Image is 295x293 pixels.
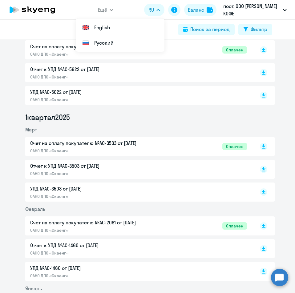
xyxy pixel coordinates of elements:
[222,143,247,150] span: Оплачен
[223,2,281,17] p: пост, ООО [PERSON_NAME] КОФЕ
[30,250,160,256] p: ОАНО ДПО «Скаенг»
[222,46,247,54] span: Оплачен
[30,139,247,154] a: Счет на оплату покупателю №AC-3533 от [DATE]ОАНО ДПО «Скаенг»Оплачен
[30,51,160,57] p: ОАНО ДПО «Скаенг»
[30,185,247,199] a: УПД №AC-3503 от [DATE]ОАНО ДПО «Скаенг»
[184,4,216,16] button: Балансbalance
[144,4,164,16] button: RU
[222,222,247,230] span: Оплачен
[25,206,45,212] span: Февраль
[190,26,230,33] div: Поиск за период
[30,227,160,233] p: ОАНО ДПО «Скаенг»
[30,264,160,272] p: УПД №AC-1460 от [DATE]
[30,139,160,147] p: Счет на оплату покупателю №AC-3533 от [DATE]
[30,264,247,279] a: УПД №AC-1460 от [DATE]ОАНО ДПО «Скаенг»
[30,74,160,80] p: ОАНО ДПО «Скаенг»
[178,24,235,35] button: Поиск за период
[82,24,89,31] img: English
[30,43,160,50] p: Счет на оплату покупателю №AC-4976 от [DATE]
[30,185,160,192] p: УПД №AC-3503 от [DATE]
[30,194,160,199] p: ОАНО ДПО «Скаенг»
[30,242,160,249] p: Отчет к УПД №AC-1460 от [DATE]
[188,6,204,14] div: Баланс
[30,162,247,176] a: Отчет к УПД №AC-3503 от [DATE]ОАНО ДПО «Скаенг»
[25,112,275,122] li: 1 квартал 2025
[30,88,247,102] a: УПД №AC-5622 от [DATE]ОАНО ДПО «Скаенг»
[98,6,107,14] span: Ещё
[30,242,247,256] a: Отчет к УПД №AC-1460 от [DATE]ОАНО ДПО «Скаенг»
[30,97,160,102] p: ОАНО ДПО «Скаенг»
[25,285,42,291] span: Январь
[30,273,160,279] p: ОАНО ДПО «Скаенг»
[76,18,164,52] ul: Ещё
[148,6,154,14] span: RU
[30,148,160,154] p: ОАНО ДПО «Скаенг»
[30,219,160,226] p: Счет на оплату покупателю №AC-2081 от [DATE]
[30,66,160,73] p: Отчет к УПД №AC-5622 от [DATE]
[30,43,247,57] a: Счет на оплату покупателю №AC-4976 от [DATE]ОАНО ДПО «Скаенг»Оплачен
[207,7,213,13] img: balance
[251,26,267,33] div: Фильтр
[30,171,160,176] p: ОАНО ДПО «Скаенг»
[220,2,290,17] button: пост, ООО [PERSON_NAME] КОФЕ
[30,162,160,170] p: Отчет к УПД №AC-3503 от [DATE]
[25,126,37,133] span: Март
[30,219,247,233] a: Счет на оплату покупателю №AC-2081 от [DATE]ОАНО ДПО «Скаенг»Оплачен
[238,24,272,35] button: Фильтр
[30,66,247,80] a: Отчет к УПД №AC-5622 от [DATE]ОАНО ДПО «Скаенг»
[98,4,113,16] button: Ещё
[82,39,89,46] img: Русский
[30,88,160,96] p: УПД №AC-5622 от [DATE]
